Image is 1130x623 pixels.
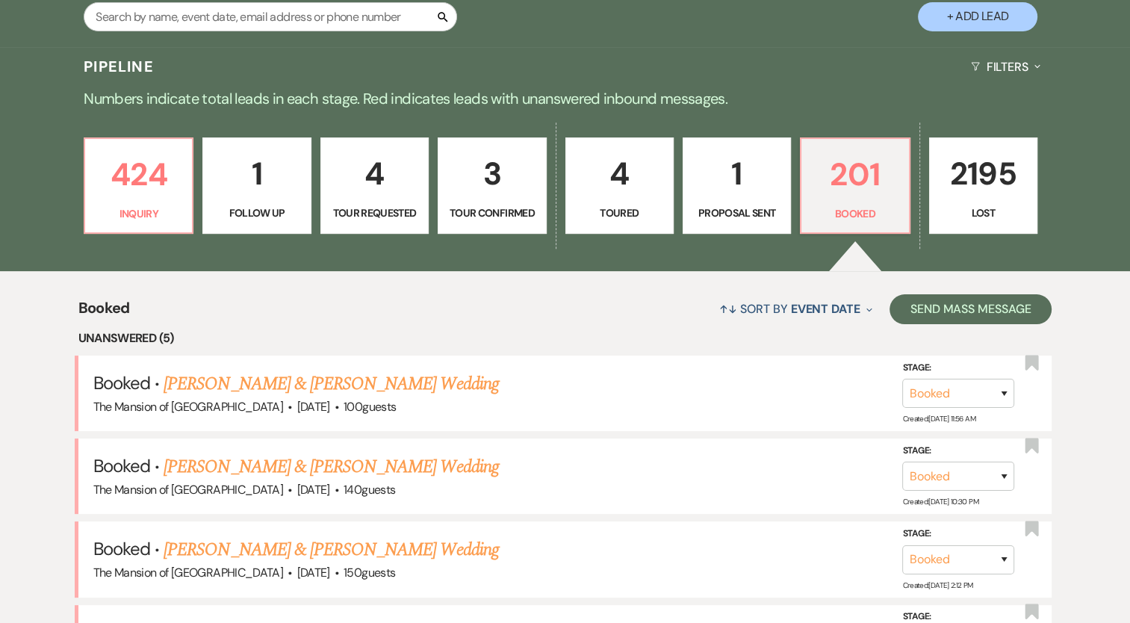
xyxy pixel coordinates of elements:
[202,137,311,235] a: 1Follow Up
[93,399,284,415] span: The Mansion of [GEOGRAPHIC_DATA]
[344,482,395,498] span: 140 guests
[297,482,329,498] span: [DATE]
[902,414,975,424] span: Created: [DATE] 11:56 AM
[93,482,284,498] span: The Mansion of [GEOGRAPHIC_DATA]
[447,205,536,221] p: Tour Confirmed
[810,149,899,199] p: 201
[438,137,546,235] a: 3Tour Confirmed
[929,137,1037,235] a: 2195Lost
[164,371,498,397] a: [PERSON_NAME] & [PERSON_NAME] Wedding
[719,301,737,317] span: ↑↓
[344,565,395,580] span: 150 guests
[330,205,419,221] p: Tour Requested
[297,399,329,415] span: [DATE]
[84,137,193,235] a: 424Inquiry
[902,526,1014,542] label: Stage:
[791,301,860,317] span: Event Date
[918,2,1037,31] button: + Add Lead
[94,205,183,222] p: Inquiry
[93,371,150,394] span: Booked
[93,565,284,580] span: The Mansion of [GEOGRAPHIC_DATA]
[902,360,1014,376] label: Stage:
[78,329,1052,348] li: Unanswered (5)
[164,536,498,563] a: [PERSON_NAME] & [PERSON_NAME] Wedding
[84,2,457,31] input: Search by name, event date, email address or phone number
[447,149,536,199] p: 3
[902,443,1014,459] label: Stage:
[902,497,978,506] span: Created: [DATE] 10:30 PM
[164,453,498,480] a: [PERSON_NAME] & [PERSON_NAME] Wedding
[890,294,1052,324] button: Send Mass Message
[939,205,1028,221] p: Lost
[93,537,150,560] span: Booked
[575,149,664,199] p: 4
[939,149,1028,199] p: 2195
[810,205,899,222] p: Booked
[692,205,781,221] p: Proposal Sent
[800,137,910,235] a: 201Booked
[713,289,878,329] button: Sort By Event Date
[212,205,301,221] p: Follow Up
[565,137,674,235] a: 4Toured
[93,454,150,477] span: Booked
[28,87,1103,111] p: Numbers indicate total leads in each stage. Red indicates leads with unanswered inbound messages.
[212,149,301,199] p: 1
[683,137,791,235] a: 1Proposal Sent
[78,297,130,329] span: Booked
[902,580,972,590] span: Created: [DATE] 2:12 PM
[965,47,1046,87] button: Filters
[330,149,419,199] p: 4
[297,565,329,580] span: [DATE]
[320,137,429,235] a: 4Tour Requested
[84,56,154,77] h3: Pipeline
[344,399,396,415] span: 100 guests
[692,149,781,199] p: 1
[94,149,183,199] p: 424
[575,205,664,221] p: Toured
